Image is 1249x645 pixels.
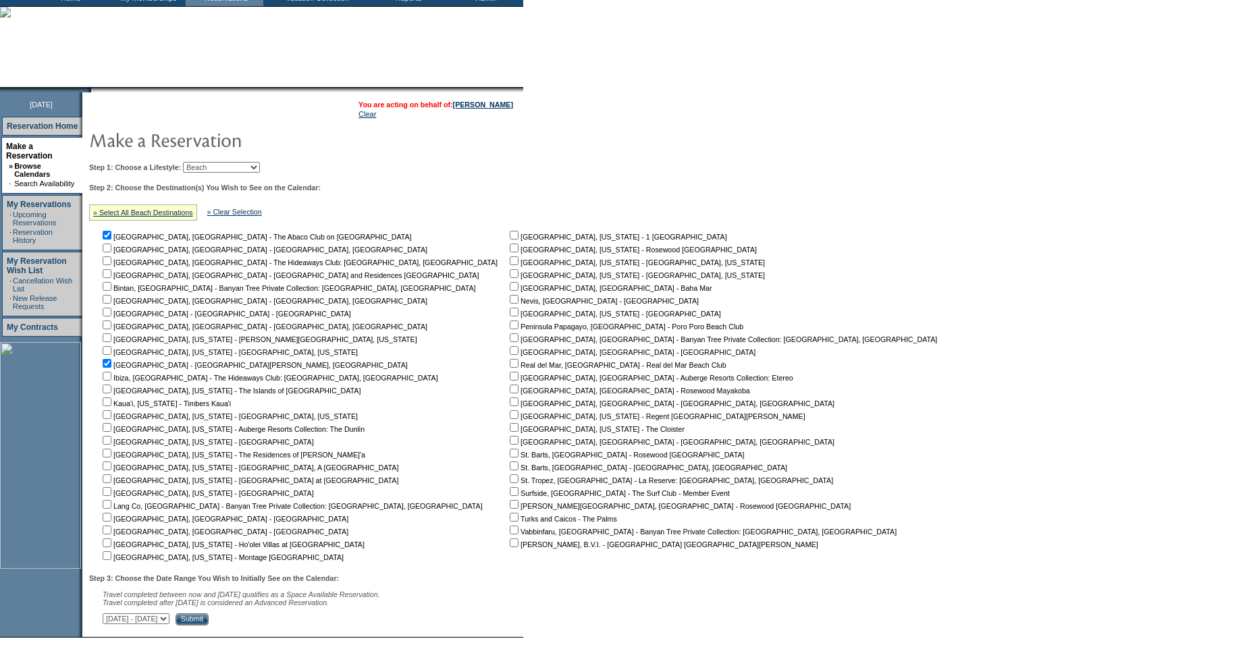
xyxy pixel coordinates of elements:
nobr: [GEOGRAPHIC_DATA], [US_STATE] - [PERSON_NAME][GEOGRAPHIC_DATA], [US_STATE] [100,335,417,343]
img: pgTtlMakeReservation.gif [89,126,359,153]
nobr: [GEOGRAPHIC_DATA], [US_STATE] - The Cloister [507,425,685,433]
nobr: Bintan, [GEOGRAPHIC_DATA] - Banyan Tree Private Collection: [GEOGRAPHIC_DATA], [GEOGRAPHIC_DATA] [100,284,476,292]
b: Step 1: Choose a Lifestyle: [89,163,181,171]
nobr: [GEOGRAPHIC_DATA], [US_STATE] - [GEOGRAPHIC_DATA], A [GEOGRAPHIC_DATA] [100,464,398,472]
a: Reservation History [13,228,53,244]
nobr: [GEOGRAPHIC_DATA], [US_STATE] - [GEOGRAPHIC_DATA], [US_STATE] [100,412,358,420]
nobr: St. Barts, [GEOGRAPHIC_DATA] - [GEOGRAPHIC_DATA], [GEOGRAPHIC_DATA] [507,464,787,472]
nobr: Nevis, [GEOGRAPHIC_DATA] - [GEOGRAPHIC_DATA] [507,297,699,305]
nobr: [GEOGRAPHIC_DATA], [US_STATE] - Montage [GEOGRAPHIC_DATA] [100,553,344,561]
nobr: [GEOGRAPHIC_DATA], [US_STATE] - Rosewood [GEOGRAPHIC_DATA] [507,246,757,254]
nobr: Surfside, [GEOGRAPHIC_DATA] - The Surf Club - Member Event [507,489,730,497]
nobr: [GEOGRAPHIC_DATA] - [GEOGRAPHIC_DATA][PERSON_NAME], [GEOGRAPHIC_DATA] [100,361,408,369]
td: · [9,179,13,188]
nobr: [GEOGRAPHIC_DATA], [US_STATE] - Regent [GEOGRAPHIC_DATA][PERSON_NAME] [507,412,805,420]
img: blank.gif [91,87,92,92]
span: Travel completed between now and [DATE] qualifies as a Space Available Reservation. [103,590,380,598]
nobr: [GEOGRAPHIC_DATA], [GEOGRAPHIC_DATA] - Auberge Resorts Collection: Etereo [507,374,793,382]
nobr: St. Tropez, [GEOGRAPHIC_DATA] - La Reserve: [GEOGRAPHIC_DATA], [GEOGRAPHIC_DATA] [507,476,833,484]
nobr: [GEOGRAPHIC_DATA], [GEOGRAPHIC_DATA] - [GEOGRAPHIC_DATA], [GEOGRAPHIC_DATA] [100,322,427,331]
span: You are acting on behalf of: [358,101,513,109]
nobr: [GEOGRAPHIC_DATA], [US_STATE] - The Islands of [GEOGRAPHIC_DATA] [100,387,361,395]
nobr: [GEOGRAPHIC_DATA], [GEOGRAPHIC_DATA] - [GEOGRAPHIC_DATA] and Residences [GEOGRAPHIC_DATA] [100,271,479,279]
nobr: [GEOGRAPHIC_DATA], [GEOGRAPHIC_DATA] - [GEOGRAPHIC_DATA] [507,348,755,356]
nobr: [GEOGRAPHIC_DATA], [GEOGRAPHIC_DATA] - Baha Mar [507,284,712,292]
nobr: [GEOGRAPHIC_DATA] - [GEOGRAPHIC_DATA] - [GEOGRAPHIC_DATA] [100,310,351,318]
nobr: [GEOGRAPHIC_DATA], [GEOGRAPHIC_DATA] - [GEOGRAPHIC_DATA], [GEOGRAPHIC_DATA] [100,246,427,254]
a: My Reservation Wish List [7,256,67,275]
td: · [9,228,11,244]
nobr: [GEOGRAPHIC_DATA], [US_STATE] - Ho'olei Villas at [GEOGRAPHIC_DATA] [100,540,365,549]
nobr: [GEOGRAPHIC_DATA], [US_STATE] - [GEOGRAPHIC_DATA] [100,438,314,446]
nobr: St. Barts, [GEOGRAPHIC_DATA] - Rosewood [GEOGRAPHIC_DATA] [507,451,744,459]
nobr: [GEOGRAPHIC_DATA], [GEOGRAPHIC_DATA] - [GEOGRAPHIC_DATA] [100,515,348,523]
td: · [9,294,11,310]
b: Step 2: Choose the Destination(s) You Wish to See on the Calendar: [89,184,321,192]
nobr: [GEOGRAPHIC_DATA], [US_STATE] - [GEOGRAPHIC_DATA] at [GEOGRAPHIC_DATA] [100,476,398,484]
a: Reservation Home [7,121,78,131]
td: · [9,211,11,227]
nobr: Travel completed after [DATE] is considered an Advanced Reservation. [103,598,329,607]
b: » [9,162,13,170]
nobr: Vabbinfaru, [GEOGRAPHIC_DATA] - Banyan Tree Private Collection: [GEOGRAPHIC_DATA], [GEOGRAPHIC_DATA] [507,528,897,536]
nobr: [GEOGRAPHIC_DATA], [US_STATE] - [GEOGRAPHIC_DATA], [US_STATE] [507,258,765,267]
nobr: Peninsula Papagayo, [GEOGRAPHIC_DATA] - Poro Poro Beach Club [507,322,743,331]
nobr: [GEOGRAPHIC_DATA], [US_STATE] - Auberge Resorts Collection: The Dunlin [100,425,365,433]
nobr: [GEOGRAPHIC_DATA], [GEOGRAPHIC_DATA] - [GEOGRAPHIC_DATA], [GEOGRAPHIC_DATA] [100,297,427,305]
nobr: Ibiza, [GEOGRAPHIC_DATA] - The Hideaways Club: [GEOGRAPHIC_DATA], [GEOGRAPHIC_DATA] [100,374,438,382]
span: [DATE] [30,101,53,109]
nobr: [GEOGRAPHIC_DATA], [GEOGRAPHIC_DATA] - Rosewood Mayakoba [507,387,750,395]
a: Make a Reservation [6,142,53,161]
a: Search Availability [14,179,74,188]
nobr: [GEOGRAPHIC_DATA], [US_STATE] - [GEOGRAPHIC_DATA] [100,489,314,497]
nobr: Real del Mar, [GEOGRAPHIC_DATA] - Real del Mar Beach Club [507,361,726,369]
a: » Select All Beach Destinations [93,208,193,217]
nobr: [GEOGRAPHIC_DATA], [GEOGRAPHIC_DATA] - Banyan Tree Private Collection: [GEOGRAPHIC_DATA], [GEOGRA... [507,335,937,343]
a: [PERSON_NAME] [453,101,513,109]
nobr: [GEOGRAPHIC_DATA], [US_STATE] - 1 [GEOGRAPHIC_DATA] [507,233,727,241]
td: · [9,277,11,293]
a: Browse Calendars [14,162,50,178]
img: promoShadowLeftCorner.gif [86,87,91,92]
nobr: [GEOGRAPHIC_DATA], [US_STATE] - [GEOGRAPHIC_DATA], [US_STATE] [507,271,765,279]
input: Submit [176,613,209,625]
b: Step 3: Choose the Date Range You Wish to Initially See on the Calendar: [89,574,339,582]
nobr: [GEOGRAPHIC_DATA], [US_STATE] - [GEOGRAPHIC_DATA], [US_STATE] [100,348,358,356]
a: Cancellation Wish List [13,277,72,293]
nobr: [GEOGRAPHIC_DATA], [GEOGRAPHIC_DATA] - [GEOGRAPHIC_DATA], [GEOGRAPHIC_DATA] [507,438,834,446]
nobr: [PERSON_NAME][GEOGRAPHIC_DATA], [GEOGRAPHIC_DATA] - Rosewood [GEOGRAPHIC_DATA] [507,502,851,510]
nobr: Turks and Caicos - The Palms [507,515,617,523]
nobr: [PERSON_NAME], B.V.I. - [GEOGRAPHIC_DATA] [GEOGRAPHIC_DATA][PERSON_NAME] [507,540,818,549]
nobr: [GEOGRAPHIC_DATA], [GEOGRAPHIC_DATA] - The Hideaways Club: [GEOGRAPHIC_DATA], [GEOGRAPHIC_DATA] [100,258,498,267]
nobr: [GEOGRAPHIC_DATA], [US_STATE] - The Residences of [PERSON_NAME]'a [100,451,365,459]
a: New Release Requests [13,294,57,310]
a: My Contracts [7,322,58,332]
a: My Reservations [7,200,71,209]
nobr: [GEOGRAPHIC_DATA], [GEOGRAPHIC_DATA] - The Abaco Club on [GEOGRAPHIC_DATA] [100,233,412,241]
nobr: [GEOGRAPHIC_DATA], [US_STATE] - [GEOGRAPHIC_DATA] [507,310,721,318]
nobr: [GEOGRAPHIC_DATA], [GEOGRAPHIC_DATA] - [GEOGRAPHIC_DATA] [100,528,348,536]
nobr: Lang Co, [GEOGRAPHIC_DATA] - Banyan Tree Private Collection: [GEOGRAPHIC_DATA], [GEOGRAPHIC_DATA] [100,502,483,510]
a: Upcoming Reservations [13,211,56,227]
a: » Clear Selection [207,208,262,216]
a: Clear [358,110,376,118]
nobr: [GEOGRAPHIC_DATA], [GEOGRAPHIC_DATA] - [GEOGRAPHIC_DATA], [GEOGRAPHIC_DATA] [507,399,834,408]
nobr: Kaua'i, [US_STATE] - Timbers Kaua'i [100,399,231,408]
